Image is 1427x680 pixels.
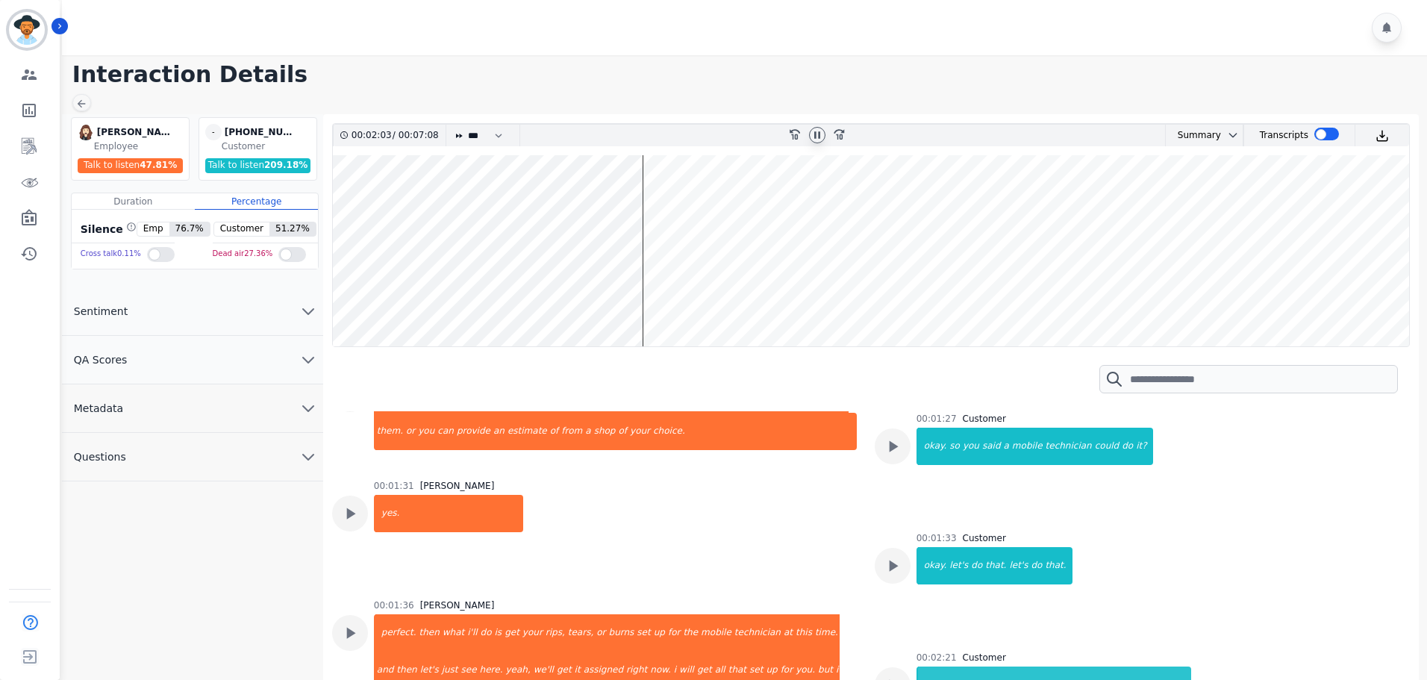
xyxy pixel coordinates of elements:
div: Percentage [195,193,318,210]
img: Bordered avatar [9,12,45,48]
div: let's [948,547,969,584]
div: okay. [918,547,949,584]
div: or [595,614,607,652]
svg: chevron down [1227,129,1239,141]
div: perfect. [375,614,418,652]
div: the [681,614,699,652]
div: shop [593,413,617,450]
span: 209.18 % [264,160,307,170]
div: of [549,413,561,450]
h1: Interaction Details [72,61,1427,88]
button: Questions chevron down [62,433,323,481]
div: do [1029,547,1043,584]
div: Duration [72,193,195,210]
div: you [416,413,436,450]
div: okay. [918,428,949,465]
div: can [436,413,455,450]
div: that. [1043,547,1072,584]
div: do [479,614,493,652]
div: time. [814,614,840,652]
div: of [616,413,628,450]
div: do [1120,428,1134,465]
div: Silence [78,222,137,237]
div: you [961,428,981,465]
div: yes. [375,495,523,532]
span: 51.27 % [269,222,316,236]
span: QA Scores [62,352,140,367]
div: a [584,413,592,450]
div: [PERSON_NAME] [420,599,495,611]
div: / [352,125,443,146]
div: said [981,428,1002,465]
div: this [794,614,814,652]
div: is [493,614,504,652]
svg: chevron down [299,399,317,417]
div: 00:01:36 [374,599,414,611]
div: so [948,428,961,465]
div: technician [1044,428,1093,465]
button: Metadata chevron down [62,384,323,433]
div: estimate [506,413,549,450]
div: for [666,614,682,652]
div: Dead air 27.36 % [213,243,273,265]
div: do [969,547,984,584]
div: 00:02:21 [917,652,957,664]
div: 00:01:31 [374,480,414,492]
div: up [652,614,666,652]
div: burns [608,614,636,652]
div: i'll [466,614,478,652]
div: 00:01:33 [917,532,957,544]
div: [PHONE_NUMBER] [225,124,299,140]
div: from [560,413,584,450]
div: Cross talk 0.11 % [81,243,141,265]
div: mobile [1011,428,1044,465]
div: 00:01:27 [917,413,957,425]
div: [PERSON_NAME] [97,124,172,140]
button: chevron down [1221,129,1239,141]
div: your [521,614,544,652]
div: let's [1008,547,1029,584]
img: download audio [1376,129,1389,143]
span: Questions [62,449,138,464]
div: choice. [652,413,857,450]
div: set [635,614,652,652]
span: Customer [214,222,269,236]
div: provide [455,413,492,450]
svg: chevron down [299,351,317,369]
div: rips, [544,614,566,652]
button: Sentiment chevron down [62,287,323,336]
div: Talk to listen [205,158,311,173]
svg: chevron down [299,302,317,320]
div: Employee [94,140,186,152]
div: or [405,413,416,450]
div: a [1002,428,1011,465]
span: 76.7 % [169,222,210,236]
div: it? [1134,428,1152,465]
div: [PERSON_NAME] [420,480,495,492]
div: Customer [963,652,1006,664]
div: Customer [963,413,1006,425]
div: Transcripts [1260,125,1308,146]
div: then [417,614,440,652]
div: Summary [1166,125,1221,146]
span: - [205,124,222,140]
div: at [782,614,794,652]
div: an [492,413,506,450]
div: them. [375,413,405,450]
div: get [503,614,521,652]
span: Emp [137,222,169,236]
span: Metadata [62,401,135,416]
div: your [628,413,652,450]
div: Customer [222,140,313,152]
div: 00:02:03 [352,125,393,146]
div: 00:07:08 [396,125,437,146]
div: could [1093,428,1121,465]
div: Talk to listen [78,158,184,173]
div: tears, [566,614,595,652]
div: mobile [699,614,733,652]
span: Sentiment [62,304,140,319]
div: Customer [963,532,1006,544]
span: 47.81 % [140,160,177,170]
div: technician [733,614,782,652]
button: QA Scores chevron down [62,336,323,384]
